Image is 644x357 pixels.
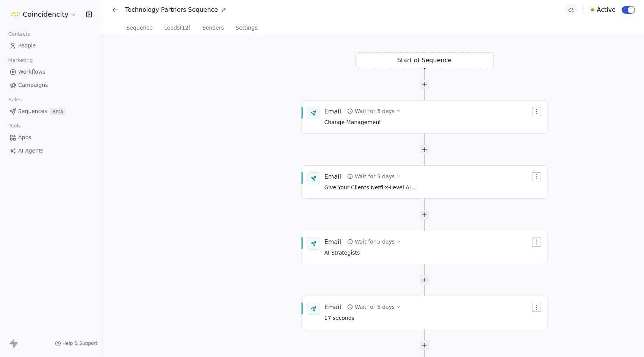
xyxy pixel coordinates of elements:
[6,145,96,157] a: AI Agents
[9,8,78,21] button: Coincidencity
[301,165,548,199] div: EmailWait for 5 daysGive Your Clients Netflix-Level AI ROI
[18,68,45,76] span: Workflows
[618,331,636,349] iframe: Intercom live chat
[123,22,155,33] span: Sequence
[324,118,401,127] span: Change Management
[5,120,24,132] span: Tools
[6,66,96,78] a: Workflows
[18,134,31,142] span: Apps
[6,105,96,118] a: SequencesBeta
[597,5,616,14] span: Active
[344,302,404,312] button: Wait for 5 days
[324,303,341,311] div: Email
[6,39,96,52] a: People
[324,184,419,192] span: Give Your Clients Netflix-Level AI ROI
[5,55,36,66] span: Marketing
[301,100,548,134] div: EmailWait for 5 daysChange Management
[6,79,96,91] a: Campaigns
[18,147,44,155] span: AI Agents
[5,94,25,105] span: Sales
[23,9,69,19] span: Coincidencity
[355,238,395,245] div: Wait for 5 days
[355,52,494,68] div: Start of Sequence
[324,237,341,246] div: Email
[6,131,96,144] a: Apps
[344,236,404,247] button: Wait for 5 days
[355,173,395,180] div: Wait for 5 days
[199,22,227,33] span: Senders
[324,314,401,322] span: 17 seconds
[301,296,548,329] div: EmailWait for 5 days17 seconds
[355,303,395,311] div: Wait for 5 days
[233,22,260,33] span: Settings
[344,171,404,182] button: Wait for 5 days
[161,22,194,33] span: Leads (12)
[301,231,548,264] div: EmailWait for 5 daysAI Strategists
[125,5,218,14] span: Technology Partners Sequence
[50,108,65,115] span: Beta
[324,249,401,257] span: AI Strategists
[63,340,97,346] span: Help & Support
[324,172,341,181] div: Email
[55,340,97,346] a: Help & Support
[344,106,404,116] button: Wait for 5 days
[18,81,48,89] span: Campaigns
[324,107,341,115] div: Email
[5,28,33,40] span: Contacts
[18,42,36,50] span: People
[11,10,20,19] img: Coincidencity%20-%20yellow%20logo%20with%20cloud%20at%20166x85.png
[18,107,47,115] span: Sequences
[355,107,395,115] div: Wait for 5 days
